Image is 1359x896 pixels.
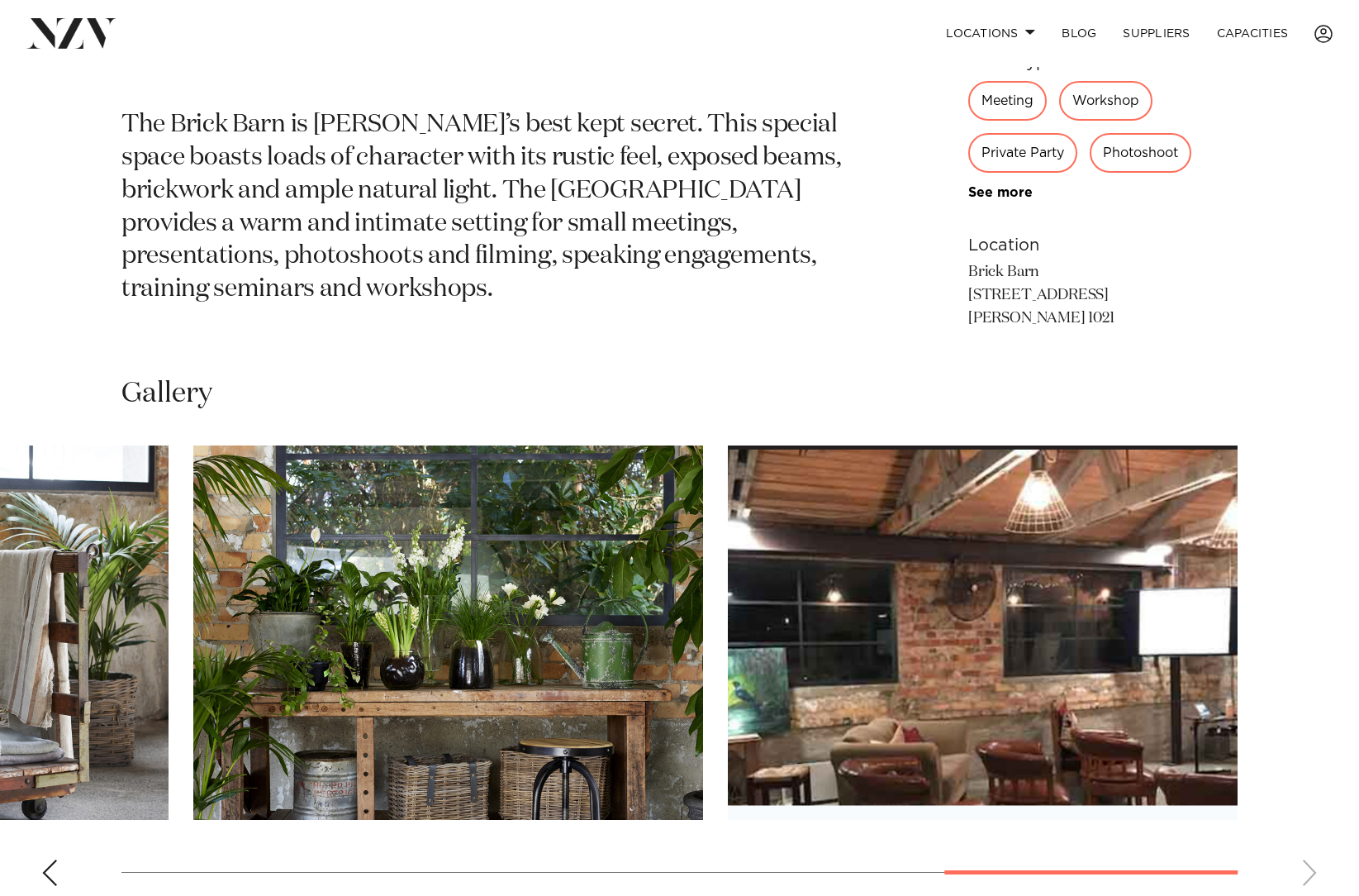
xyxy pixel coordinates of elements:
[968,233,1238,258] h6: Location
[968,261,1238,331] p: Brick Barn [STREET_ADDRESS] [PERSON_NAME] 1021
[1048,16,1110,51] a: BLOG
[1059,81,1152,121] div: Workshop
[193,446,703,820] swiper-slide: 7 / 8
[728,446,1238,820] swiper-slide: 8 / 8
[968,81,1047,121] div: Meeting
[121,109,851,307] p: The Brick Barn is [PERSON_NAME]’s best kept secret. This special space boasts loads of character ...
[1110,16,1203,51] a: SUPPLIERS
[121,375,212,412] h2: Gallery
[1090,133,1191,173] div: Photoshoot
[1204,16,1302,51] a: Capacities
[933,16,1048,51] a: Locations
[968,133,1077,173] div: Private Party
[26,18,116,48] img: nzv-logo.png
